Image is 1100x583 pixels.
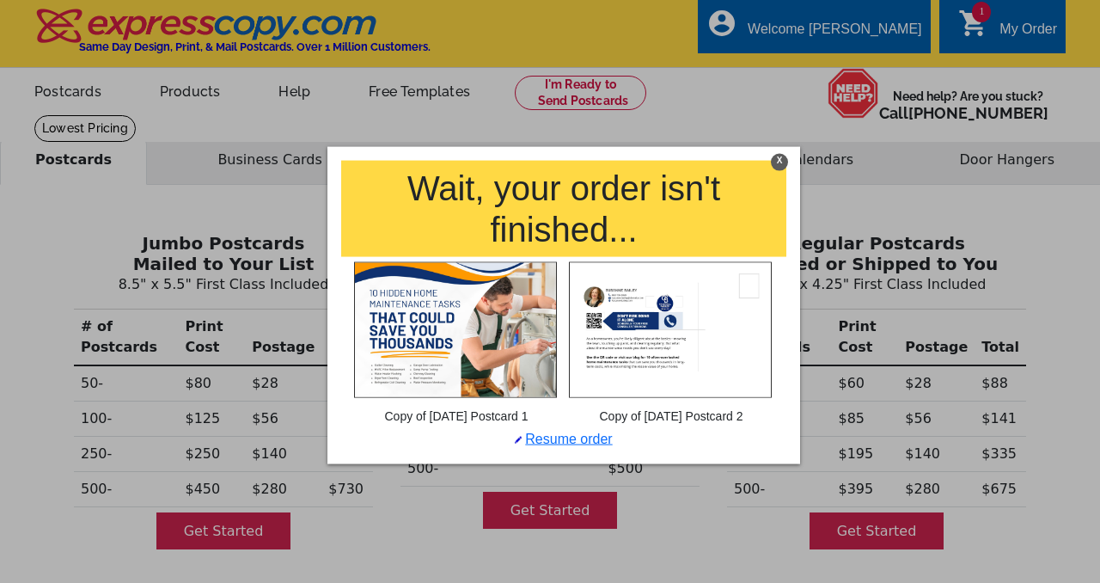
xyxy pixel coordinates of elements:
[341,161,786,257] h1: Wait, your order isn't finished...
[515,431,612,445] a: Resume order
[515,436,525,443] img: pencil-icon.gif
[771,154,788,171] div: X
[599,407,742,425] span: Copy of [DATE] Postcard 2
[384,407,528,425] span: Copy of [DATE] Postcard 1
[859,529,1100,583] iframe: LiveChat chat widget
[354,262,557,398] img: large-thumb.jpg
[569,262,772,398] img: large-thumb.jpg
